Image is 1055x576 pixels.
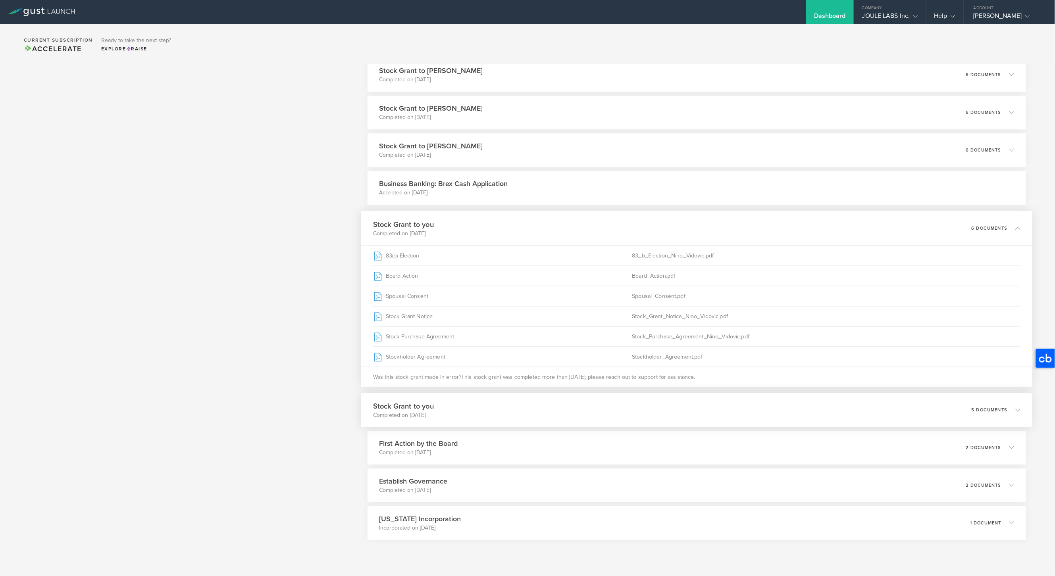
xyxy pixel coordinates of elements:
p: 5 documents [972,407,1008,412]
span: Raise [126,46,147,52]
h3: [US_STATE] Incorporation [379,514,461,524]
div: Explore [101,45,171,52]
p: 1 document [970,521,1001,525]
div: Dashboard [814,12,846,24]
div: Stock Grant Notice [373,306,632,326]
p: Accepted on [DATE] [379,189,508,197]
p: Completed on [DATE] [379,151,483,159]
h3: Stock Grant to you [373,219,434,229]
div: Help [934,12,955,24]
p: Completed on [DATE] [373,229,434,237]
p: Completed on [DATE] [379,76,483,84]
div: Stock_Grant_Notice_Nino_Vidovic.pdf [632,306,1020,326]
h2: Current Subscription [24,38,93,42]
p: 2 documents [966,483,1001,488]
h3: Stock Grant to [PERSON_NAME] [379,141,483,151]
div: Board_Action.pdf [632,266,1020,286]
div: Was this stock grant made in error? [361,367,1033,387]
div: Spousal_Consent.pdf [632,286,1020,306]
iframe: Chat Widget [1015,538,1055,576]
div: 83(b) Election [373,246,632,265]
div: 83_b_Election_Nino_Vidovic.pdf [632,246,1020,265]
div: Ready to take the next step?ExploreRaise [97,32,175,56]
p: Completed on [DATE] [373,411,434,419]
div: Stock_Purchase_Agreement_Nino_Vidovic.pdf [632,326,1020,346]
p: 2 documents [966,445,1001,450]
div: Board Action [373,266,632,286]
p: 6 documents [972,226,1008,230]
p: Completed on [DATE] [379,486,448,494]
p: 6 documents [966,148,1001,152]
h3: First Action by the Board [379,438,458,449]
h3: Stock Grant to [PERSON_NAME] [379,65,483,76]
h3: Stock Grant to [PERSON_NAME] [379,103,483,113]
span: This stock grant was completed more than [DATE]; please reach out to support for assistance. [461,373,695,381]
h3: Establish Governance [379,476,448,486]
div: Stock Purchase Agreement [373,326,632,346]
div: [PERSON_NAME] [974,12,1041,24]
h3: Stock Grant to you [373,401,434,411]
p: Completed on [DATE] [379,449,458,457]
p: Incorporated on [DATE] [379,524,461,532]
p: Completed on [DATE] [379,113,483,121]
div: Stockholder Agreement [373,347,632,367]
span: Accelerate [24,44,82,53]
h3: Ready to take the next step? [101,38,171,43]
div: Stockholder_Agreement.pdf [632,347,1020,367]
div: JOULE LABS Inc. [862,12,918,24]
div: Spousal Consent [373,286,632,306]
p: 6 documents [966,110,1001,115]
h3: Business Banking: Brex Cash Application [379,179,508,189]
p: 6 documents [966,73,1001,77]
